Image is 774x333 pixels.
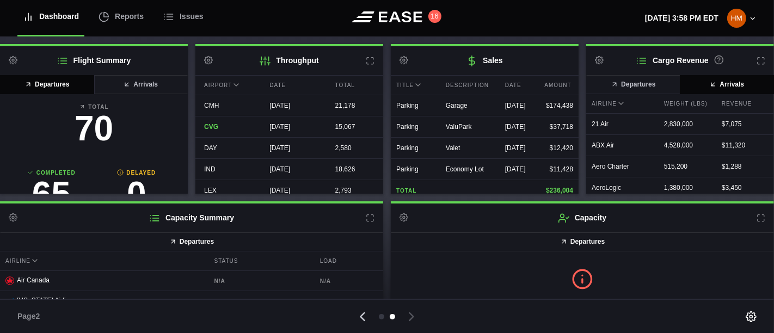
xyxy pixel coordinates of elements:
div: [DATE] [261,116,317,137]
div: $12,420 [544,143,573,153]
div: $236,004 [544,186,573,195]
div: LEX [195,180,252,201]
h2: Throughput [195,46,383,75]
a: Total70 [9,103,179,151]
div: Airline [586,94,659,113]
div: $ 7,075 [722,119,769,129]
b: Total [9,103,179,111]
div: $11,428 [544,164,573,174]
div: 2,580 [327,138,383,158]
div: $37,718 [544,122,573,132]
div: AeroLogic [586,177,659,198]
div: Economy Lot [446,164,494,174]
div: [DATE] [261,159,317,180]
span: Air Canada [17,276,50,284]
b: N/A [320,297,378,305]
div: Airport [195,76,252,95]
h2: Sales [391,46,579,75]
div: [DATE] [505,143,534,153]
div: ValuPark [446,122,494,132]
div: [DATE] [261,180,317,201]
div: Total [327,76,383,95]
div: Parking [396,122,435,132]
button: Arrivals [94,75,188,94]
a: Completed65 [9,169,94,217]
div: 2,830,000 [659,114,716,134]
a: Delayed0 [94,169,180,217]
div: [DATE] [505,101,534,110]
div: Parking [396,143,435,153]
div: Revenue [716,94,774,113]
div: [DATE] [261,138,317,158]
p: [DATE] 3:58 PM EDT [645,13,718,24]
b: N/A [320,277,378,285]
div: Description [440,76,500,95]
div: Date [500,76,539,95]
b: N/A [214,277,306,285]
div: Parking [396,101,435,110]
div: ABX Air [586,135,659,156]
span: [US_STATE] Airlines [17,297,76,304]
h3: 65 [9,177,94,212]
img: 50cc926a4e0c9dfb253c27eab779f8ce [727,9,746,28]
h3: 0 [94,177,180,212]
div: [DATE] [505,122,534,132]
div: 21,178 [327,95,383,116]
div: $ 3,450 [722,183,769,193]
div: Parking [396,164,435,174]
div: Garage [446,101,494,110]
b: N/A [214,297,306,305]
h3: 70 [9,111,179,146]
div: 2,793 [327,180,383,201]
div: 18,626 [327,159,383,180]
div: [DATE] [505,164,534,174]
div: Title [391,76,440,95]
div: $ 1,288 [722,162,769,171]
div: Date [261,76,317,95]
div: 21 Air [586,114,659,134]
span: Page 2 [17,311,45,322]
div: [DATE] [261,95,317,116]
h2: Capacity [391,203,774,232]
button: Departures [391,232,774,251]
span: CVG [204,123,218,131]
div: 4,528,000 [659,135,716,156]
div: Amount [539,76,579,95]
div: Status [209,251,312,270]
b: Delayed [94,169,180,177]
div: 1,380,000 [659,177,716,198]
div: DAY [195,138,252,158]
div: 15,067 [327,116,383,137]
button: Departures [586,75,681,94]
div: Weight (lbs) [659,94,716,113]
div: Valet [446,143,494,153]
div: Aero Charter [586,156,659,177]
b: Total [396,187,435,195]
div: $ 11,320 [722,140,769,150]
div: Load [315,251,383,270]
button: 16 [428,10,441,23]
h2: Cargo Revenue [586,46,774,75]
div: $174,438 [544,101,573,110]
div: CMH [195,95,252,116]
b: Completed [9,169,94,177]
div: IND [195,159,252,180]
div: 515,200 [659,156,716,177]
